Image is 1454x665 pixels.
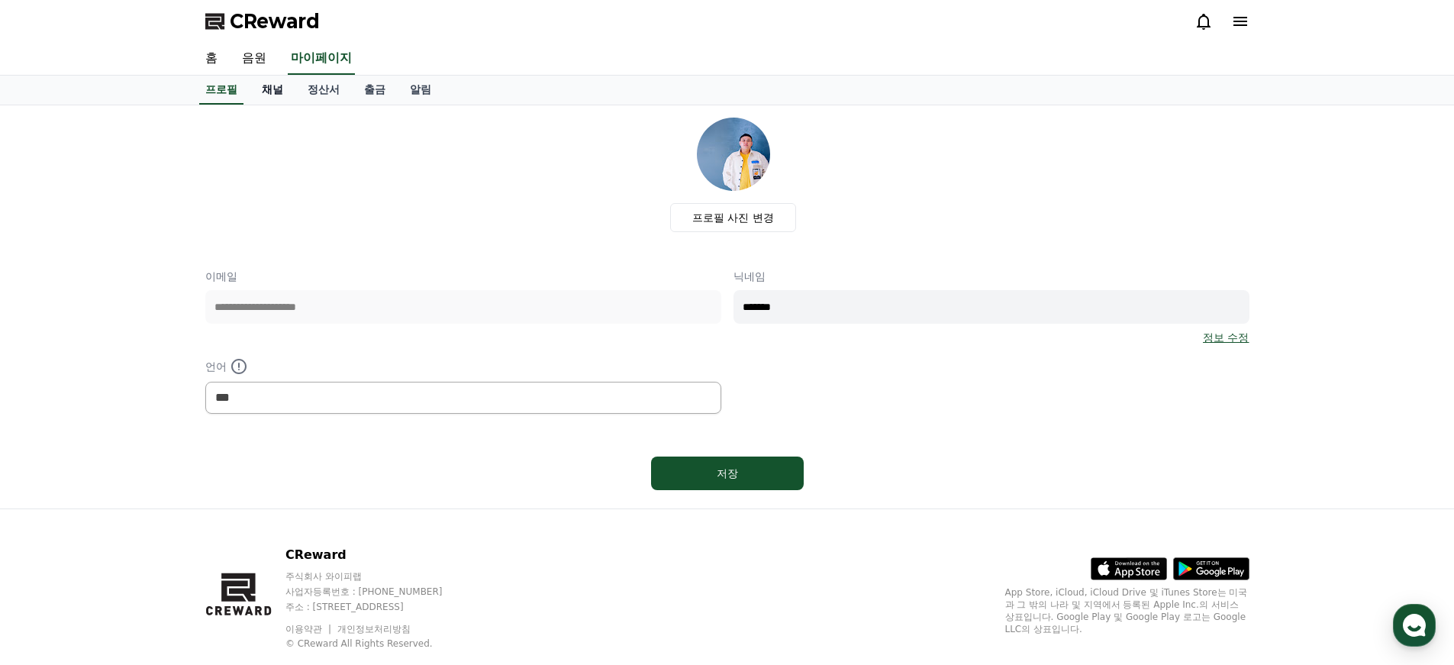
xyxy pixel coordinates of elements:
[733,269,1249,284] p: 닉네임
[288,43,355,75] a: 마이페이지
[48,507,57,519] span: 홈
[682,466,773,481] div: 저장
[697,118,770,191] img: profile_image
[670,203,796,232] label: 프로필 사진 변경
[285,601,472,613] p: 주소 : [STREET_ADDRESS]
[205,269,721,284] p: 이메일
[352,76,398,105] a: 출금
[205,9,320,34] a: CReward
[197,484,293,522] a: 설정
[295,76,352,105] a: 정산서
[193,43,230,75] a: 홈
[285,570,472,583] p: 주식회사 와이피랩
[337,624,411,634] a: 개인정보처리방침
[230,9,320,34] span: CReward
[250,76,295,105] a: 채널
[285,638,472,650] p: © CReward All Rights Reserved.
[285,546,472,564] p: CReward
[140,508,158,520] span: 대화
[199,76,243,105] a: 프로필
[651,457,804,490] button: 저장
[398,76,443,105] a: 알림
[1005,586,1249,635] p: App Store, iCloud, iCloud Drive 및 iTunes Store는 미국과 그 밖의 나라 및 지역에서 등록된 Apple Inc.의 서비스 상표입니다. Goo...
[205,357,721,376] p: 언어
[1203,330,1249,345] a: 정보 수정
[5,484,101,522] a: 홈
[285,624,334,634] a: 이용약관
[236,507,254,519] span: 설정
[101,484,197,522] a: 대화
[285,586,472,598] p: 사업자등록번호 : [PHONE_NUMBER]
[230,43,279,75] a: 음원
